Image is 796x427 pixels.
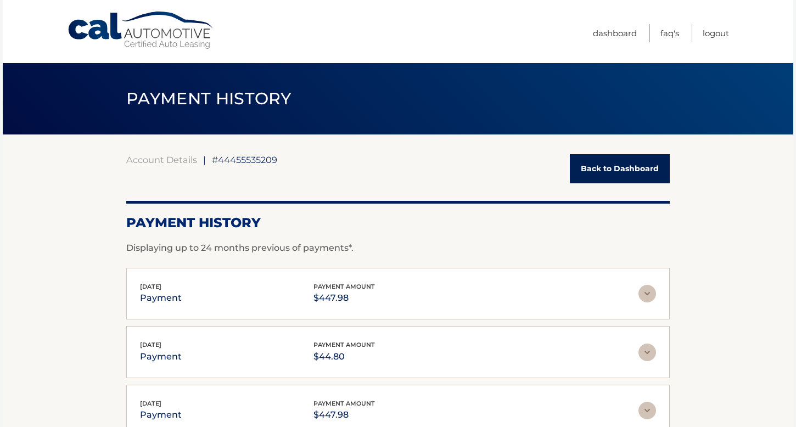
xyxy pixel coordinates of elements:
[126,154,197,165] a: Account Details
[126,241,670,255] p: Displaying up to 24 months previous of payments*.
[313,290,375,306] p: $447.98
[703,24,729,42] a: Logout
[203,154,206,165] span: |
[638,402,656,419] img: accordion-rest.svg
[313,349,375,364] p: $44.80
[313,407,375,423] p: $447.98
[313,400,375,407] span: payment amount
[140,349,182,364] p: payment
[140,290,182,306] p: payment
[638,285,656,302] img: accordion-rest.svg
[313,341,375,349] span: payment amount
[140,341,161,349] span: [DATE]
[638,344,656,361] img: accordion-rest.svg
[660,24,679,42] a: FAQ's
[126,215,670,231] h2: Payment History
[593,24,637,42] a: Dashboard
[140,283,161,290] span: [DATE]
[313,283,375,290] span: payment amount
[212,154,277,165] span: #44455535209
[570,154,670,183] a: Back to Dashboard
[140,400,161,407] span: [DATE]
[140,407,182,423] p: payment
[67,11,215,50] a: Cal Automotive
[126,88,292,109] span: PAYMENT HISTORY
